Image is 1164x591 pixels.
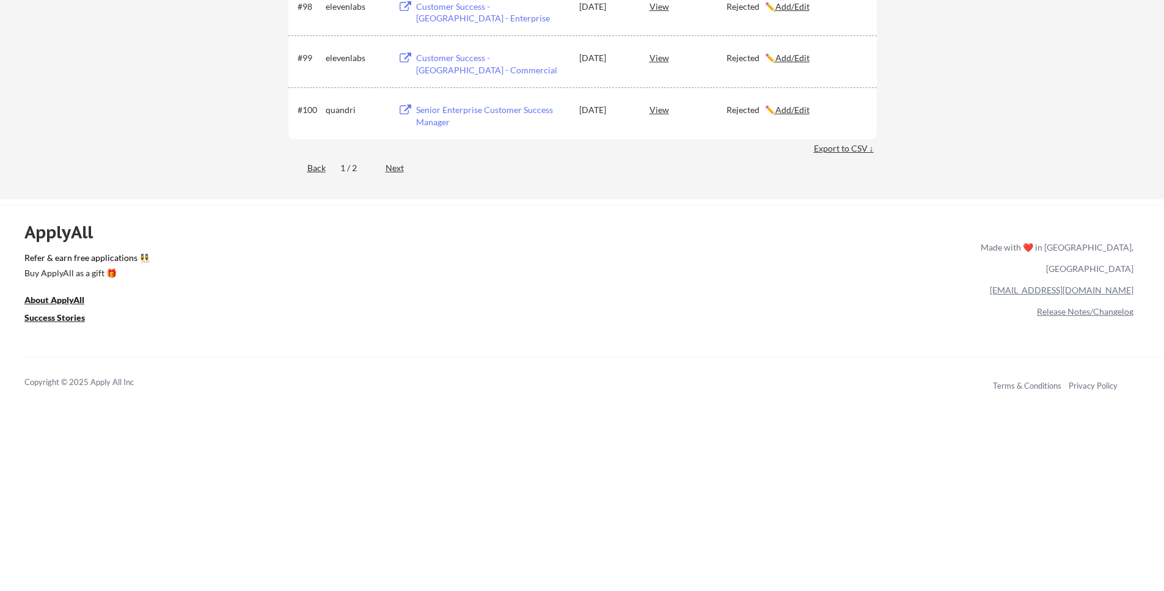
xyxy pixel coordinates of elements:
[1069,381,1118,391] a: Privacy Policy
[24,269,147,277] div: Buy ApplyAll as a gift 🎁
[298,1,321,13] div: #98
[993,381,1061,391] a: Terms & Conditions
[24,312,85,323] u: Success Stories
[976,237,1133,279] div: Made with ❤️ in [GEOGRAPHIC_DATA], [GEOGRAPHIC_DATA]
[727,104,866,116] div: Rejected ✏️
[24,222,107,243] div: ApplyAll
[416,52,568,76] div: Customer Success - [GEOGRAPHIC_DATA] - Commercial
[814,142,877,155] div: Export to CSV ↓
[288,162,326,174] div: Back
[298,104,321,116] div: #100
[650,46,727,68] div: View
[775,53,810,63] u: Add/Edit
[298,52,321,64] div: #99
[727,1,866,13] div: Rejected ✏️
[326,52,387,64] div: elevenlabs
[24,293,101,309] a: About ApplyAll
[990,285,1133,295] a: [EMAIL_ADDRESS][DOMAIN_NAME]
[24,376,165,389] div: Copyright © 2025 Apply All Inc
[579,104,633,116] div: [DATE]
[727,52,866,64] div: Rejected ✏️
[1037,306,1133,317] a: Release Notes/Changelog
[340,162,371,174] div: 1 / 2
[24,295,84,305] u: About ApplyAll
[579,52,633,64] div: [DATE]
[326,104,387,116] div: quandri
[24,254,725,266] a: Refer & earn free applications 👯‍♀️
[579,1,633,13] div: [DATE]
[416,1,568,24] div: Customer Success - [GEOGRAPHIC_DATA] - Enterprise
[775,1,810,12] u: Add/Edit
[650,98,727,120] div: View
[386,162,418,174] div: Next
[326,1,387,13] div: elevenlabs
[24,266,147,282] a: Buy ApplyAll as a gift 🎁
[416,104,568,128] div: Senior Enterprise Customer Success Manager
[24,311,101,326] a: Success Stories
[775,105,810,115] u: Add/Edit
